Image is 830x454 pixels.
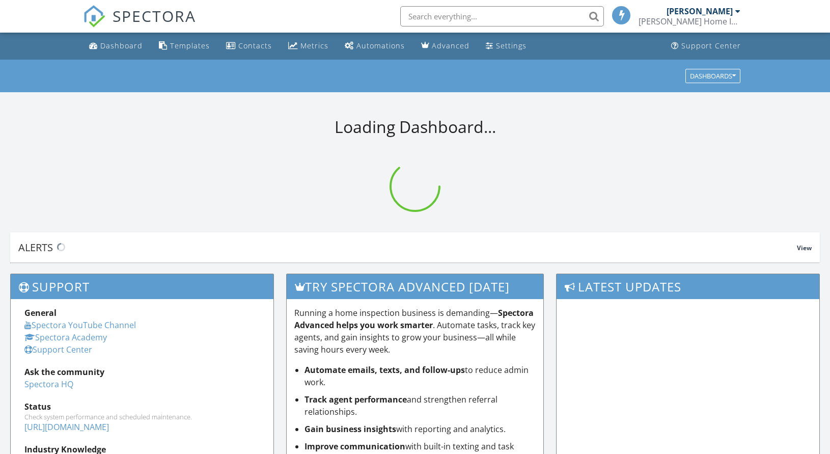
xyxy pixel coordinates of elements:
[400,6,604,26] input: Search everything...
[24,319,136,331] a: Spectora YouTube Channel
[557,274,819,299] h3: Latest Updates
[305,441,405,452] strong: Improve communication
[18,241,797,254] div: Alerts
[305,364,536,388] li: to reduce admin work.
[83,5,105,28] img: The Best Home Inspection Software - Spectora
[305,423,396,435] strong: Gain business insights
[294,307,534,331] strong: Spectora Advanced helps you work smarter
[294,307,536,356] p: Running a home inspection business is demanding— . Automate tasks, track key agents, and gain ins...
[284,37,333,56] a: Metrics
[24,344,92,355] a: Support Center
[639,16,740,26] div: J.B. Simpson Home Inspection
[170,41,210,50] div: Templates
[667,37,745,56] a: Support Center
[432,41,469,50] div: Advanced
[222,37,276,56] a: Contacts
[238,41,272,50] div: Contacts
[24,413,260,421] div: Check system performance and scheduled maintenance.
[11,274,273,299] h3: Support
[305,394,407,405] strong: Track agent performance
[690,72,736,79] div: Dashboards
[685,69,740,83] button: Dashboards
[24,307,57,318] strong: General
[341,37,409,56] a: Automations (Basic)
[305,364,465,376] strong: Automate emails, texts, and follow-ups
[83,14,196,35] a: SPECTORA
[24,332,107,343] a: Spectora Academy
[496,41,527,50] div: Settings
[681,41,741,50] div: Support Center
[24,421,109,433] a: [URL][DOMAIN_NAME]
[417,37,474,56] a: Advanced
[305,393,536,418] li: and strengthen referral relationships.
[797,244,812,252] span: View
[155,37,214,56] a: Templates
[24,379,73,390] a: Spectora HQ
[667,6,733,16] div: [PERSON_NAME]
[24,400,260,413] div: Status
[113,5,196,26] span: SPECTORA
[356,41,405,50] div: Automations
[24,366,260,378] div: Ask the community
[100,41,143,50] div: Dashboard
[482,37,531,56] a: Settings
[305,423,536,435] li: with reporting and analytics.
[300,41,328,50] div: Metrics
[287,274,543,299] h3: Try spectora advanced [DATE]
[85,37,147,56] a: Dashboard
